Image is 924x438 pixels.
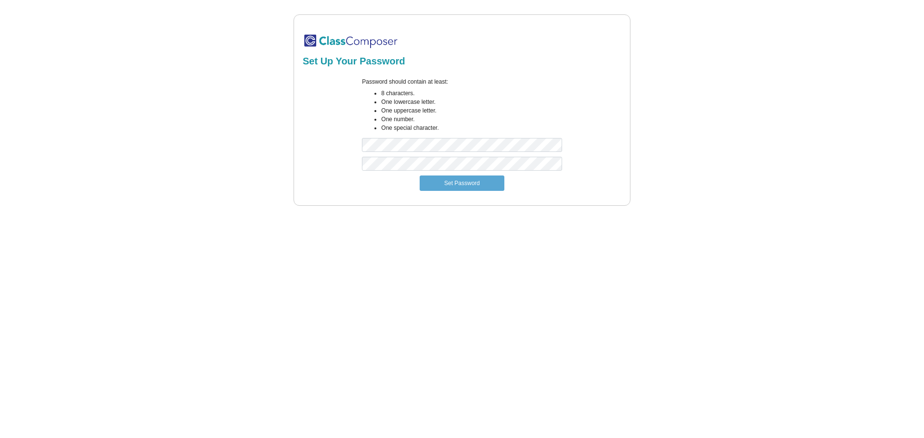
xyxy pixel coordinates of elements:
[381,124,562,132] li: One special character.
[381,115,562,124] li: One number.
[420,175,504,191] button: Set Password
[381,106,562,115] li: One uppercase letter.
[303,55,621,67] h2: Set Up Your Password
[381,89,562,98] li: 8 characters.
[381,98,562,106] li: One lowercase letter.
[362,77,448,86] label: Password should contain at least:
